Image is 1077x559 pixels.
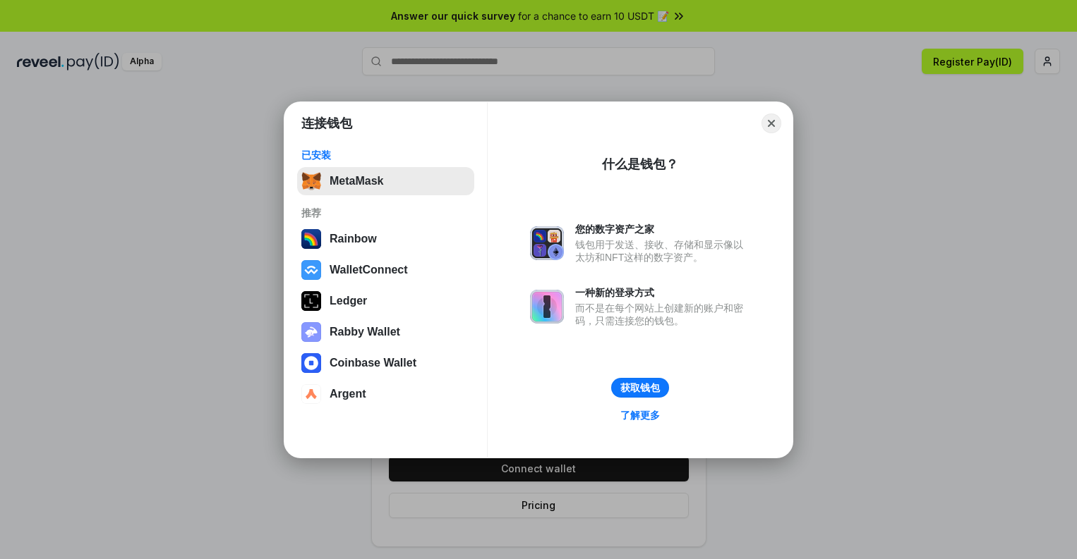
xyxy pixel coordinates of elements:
div: Argent [330,388,366,400]
div: Ledger [330,295,367,307]
button: WalletConnect [297,256,474,284]
div: 了解更多 [620,409,660,422]
div: Rabby Wallet [330,326,400,338]
img: svg+xml,%3Csvg%20width%3D%2228%22%20height%3D%2228%22%20viewBox%3D%220%200%2028%2028%22%20fill%3D... [301,260,321,280]
img: svg+xml,%3Csvg%20width%3D%2228%22%20height%3D%2228%22%20viewBox%3D%220%200%2028%2028%22%20fill%3D... [301,384,321,404]
img: svg+xml,%3Csvg%20xmlns%3D%22http%3A%2F%2Fwww.w3.org%2F2000%2Fsvg%22%20width%3D%2228%22%20height%3... [301,291,321,311]
div: 一种新的登录方式 [575,286,750,299]
img: svg+xml,%3Csvg%20fill%3D%22none%22%20height%3D%2233%22%20viewBox%3D%220%200%2035%2033%22%20width%... [301,171,321,191]
div: 什么是钱包？ [602,156,678,173]
img: svg+xml,%3Csvg%20xmlns%3D%22http%3A%2F%2Fwww.w3.org%2F2000%2Fsvg%22%20fill%3D%22none%22%20viewBox... [530,290,564,324]
img: svg+xml,%3Csvg%20xmlns%3D%22http%3A%2F%2Fwww.w3.org%2F2000%2Fsvg%22%20fill%3D%22none%22%20viewBox... [530,226,564,260]
a: 了解更多 [612,406,668,424]
div: 推荐 [301,207,470,219]
button: Close [762,113,781,133]
button: 获取钱包 [611,378,669,398]
button: Ledger [297,287,474,315]
img: svg+xml,%3Csvg%20xmlns%3D%22http%3A%2F%2Fwww.w3.org%2F2000%2Fsvg%22%20fill%3D%22none%22%20viewBox... [301,322,321,342]
div: 钱包用于发送、接收、存储和显示像以太坊和NFT这样的数字资产。 [575,238,750,264]
button: MetaMask [297,167,474,195]
div: WalletConnect [330,264,408,276]
button: Coinbase Wallet [297,349,474,377]
div: 已安装 [301,149,470,161]
div: 获取钱包 [620,381,660,394]
div: Coinbase Wallet [330,357,416,369]
img: svg+xml,%3Csvg%20width%3D%22120%22%20height%3D%22120%22%20viewBox%3D%220%200%20120%20120%22%20fil... [301,229,321,249]
button: Rabby Wallet [297,318,474,346]
div: MetaMask [330,175,383,188]
div: Rainbow [330,233,377,245]
div: 您的数字资产之家 [575,223,750,235]
button: Argent [297,380,474,408]
div: 而不是在每个网站上创建新的账户和密码，只需连接您的钱包。 [575,302,750,327]
img: svg+xml,%3Csvg%20width%3D%2228%22%20height%3D%2228%22%20viewBox%3D%220%200%2028%2028%22%20fill%3D... [301,353,321,373]
button: Rainbow [297,225,474,253]
h1: 连接钱包 [301,115,352,132]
